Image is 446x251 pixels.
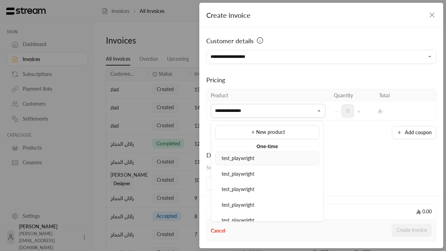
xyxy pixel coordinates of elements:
span: + New product [252,129,285,135]
span: 0.00 [416,208,432,215]
span: test_playwright [222,171,255,177]
span: Select the day the invoice is due [206,165,275,170]
button: Close [315,107,323,115]
span: Create invoice [206,11,251,19]
button: Open [426,53,434,61]
span: test_playwright [222,202,255,208]
th: Total [375,89,420,102]
span: test_playwright [222,186,255,192]
button: Cancel [211,227,225,234]
table: Selected Products [206,89,436,120]
div: Due date [206,150,275,160]
span: One-time [253,142,282,151]
div: Pricing [206,75,436,85]
th: Product [207,89,330,102]
th: Quantity [330,89,375,102]
span: Customer details [206,36,254,46]
span: test_playwright [222,155,255,161]
button: Add coupon [392,126,436,139]
span: test_playwright [222,217,255,223]
td: - [375,102,420,120]
span: 0 [341,104,354,117]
